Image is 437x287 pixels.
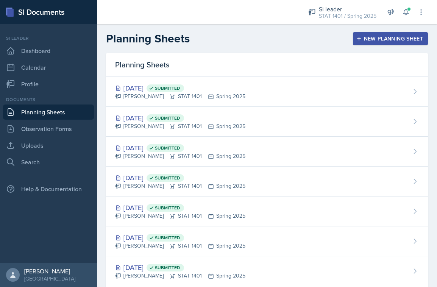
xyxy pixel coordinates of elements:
[106,137,428,167] a: [DATE] Submitted [PERSON_NAME]STAT 1401Spring 2025
[115,173,245,183] div: [DATE]
[115,122,245,130] div: [PERSON_NAME] STAT 1401 Spring 2025
[106,226,428,256] a: [DATE] Submitted [PERSON_NAME]STAT 1401Spring 2025
[106,167,428,197] a: [DATE] Submitted [PERSON_NAME]STAT 1401Spring 2025
[115,182,245,190] div: [PERSON_NAME] STAT 1401 Spring 2025
[3,181,94,197] div: Help & Documentation
[358,36,423,42] div: New Planning Sheet
[3,105,94,120] a: Planning Sheets
[155,205,180,211] span: Submitted
[3,121,94,136] a: Observation Forms
[106,256,428,286] a: [DATE] Submitted [PERSON_NAME]STAT 1401Spring 2025
[106,77,428,107] a: [DATE] Submitted [PERSON_NAME]STAT 1401Spring 2025
[115,92,245,100] div: [PERSON_NAME] STAT 1401 Spring 2025
[115,262,245,273] div: [DATE]
[3,96,94,103] div: Documents
[155,115,180,121] span: Submitted
[319,5,376,14] div: Si leader
[155,145,180,151] span: Submitted
[155,175,180,181] span: Submitted
[3,76,94,92] a: Profile
[3,35,94,42] div: Si leader
[115,232,245,243] div: [DATE]
[3,154,94,170] a: Search
[3,43,94,58] a: Dashboard
[24,267,75,275] div: [PERSON_NAME]
[155,85,180,91] span: Submitted
[319,12,376,20] div: STAT 1401 / Spring 2025
[115,212,245,220] div: [PERSON_NAME] STAT 1401 Spring 2025
[115,152,245,160] div: [PERSON_NAME] STAT 1401 Spring 2025
[106,197,428,226] a: [DATE] Submitted [PERSON_NAME]STAT 1401Spring 2025
[115,113,245,123] div: [DATE]
[106,53,428,77] div: Planning Sheets
[24,275,75,282] div: [GEOGRAPHIC_DATA]
[353,32,428,45] button: New Planning Sheet
[155,265,180,271] span: Submitted
[3,60,94,75] a: Calendar
[115,203,245,213] div: [DATE]
[155,235,180,241] span: Submitted
[106,32,190,45] h2: Planning Sheets
[3,138,94,153] a: Uploads
[115,143,245,153] div: [DATE]
[115,242,245,250] div: [PERSON_NAME] STAT 1401 Spring 2025
[106,107,428,137] a: [DATE] Submitted [PERSON_NAME]STAT 1401Spring 2025
[115,272,245,280] div: [PERSON_NAME] STAT 1401 Spring 2025
[115,83,245,93] div: [DATE]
